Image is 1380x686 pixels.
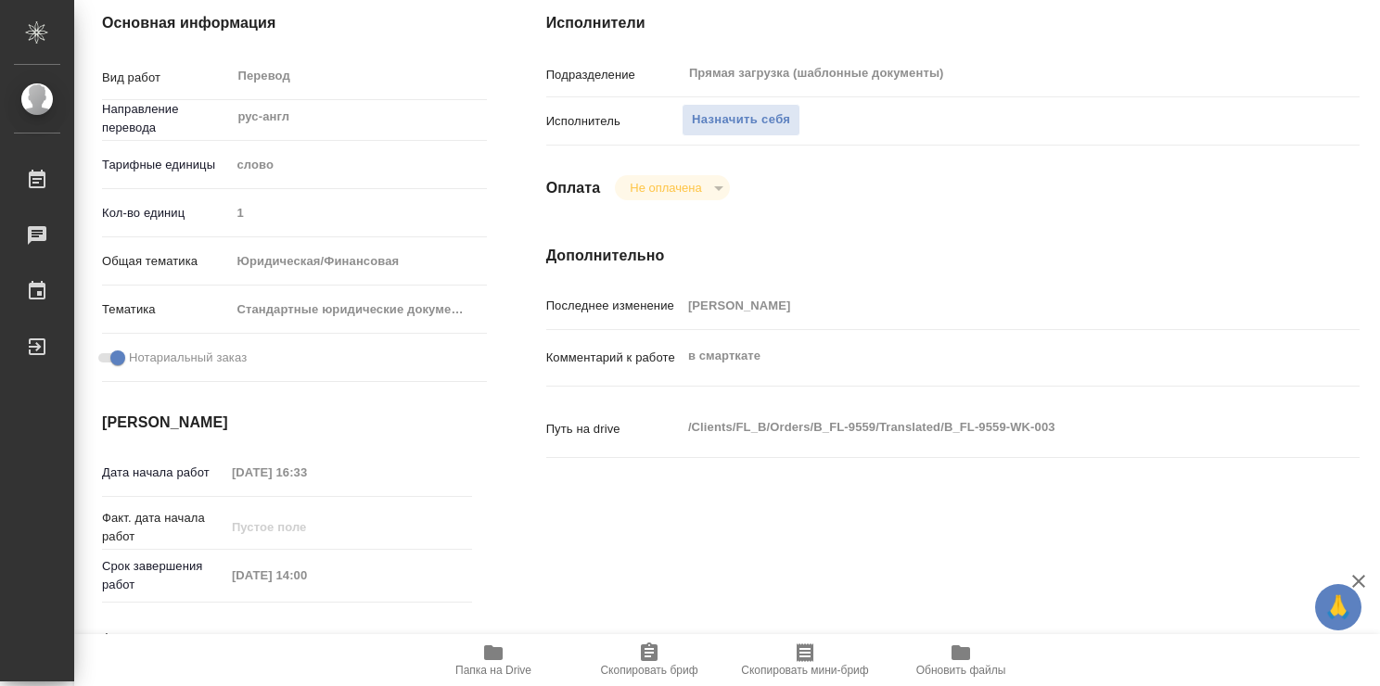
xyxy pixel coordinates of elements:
span: 🙏 [1322,588,1354,627]
span: Скопировать бриф [600,664,697,677]
div: Стандартные юридические документы, договоры, уставы [230,294,487,325]
input: Пустое поле [225,562,388,589]
p: Кол-во единиц [102,204,230,222]
p: Факт. срок заверш. работ [102,629,225,666]
textarea: в смарткате [682,340,1292,372]
p: Последнее изменение [546,297,682,315]
span: Скопировать мини-бриф [741,664,868,677]
button: Папка на Drive [415,634,571,686]
p: Срок завершения работ [102,557,225,594]
p: Направление перевода [102,100,230,137]
p: Дата начала работ [102,464,225,482]
h4: Основная информация [102,12,472,34]
span: Назначить себя [692,109,790,131]
h4: [PERSON_NAME] [102,412,472,434]
p: Факт. дата начала работ [102,509,225,546]
h4: Дополнительно [546,245,1360,267]
button: Не оплачена [624,180,707,196]
button: Скопировать бриф [571,634,727,686]
p: Подразделение [546,66,682,84]
p: Комментарий к работе [546,349,682,367]
input: Пустое поле [230,199,487,226]
div: слово [230,149,487,181]
span: Папка на Drive [455,664,531,677]
input: Пустое поле [682,292,1292,319]
button: 🙏 [1315,584,1361,630]
h4: Исполнители [546,12,1360,34]
input: Пустое поле [225,459,388,486]
textarea: /Clients/FL_B/Orders/B_FL-9559/Translated/B_FL-9559-WK-003 [682,412,1292,443]
p: Вид работ [102,69,230,87]
p: Путь на drive [546,420,682,438]
span: Обновить файлы [916,664,1006,677]
p: Тарифные единицы [102,156,230,174]
div: Юридическая/Финансовая [230,246,487,277]
span: Нотариальный заказ [129,349,247,367]
p: Общая тематика [102,252,230,271]
p: Исполнитель [546,112,682,131]
input: Пустое поле [225,514,388,540]
button: Скопировать мини-бриф [727,634,883,686]
h4: Оплата [546,177,601,199]
p: Тематика [102,300,230,319]
button: Обновить файлы [883,634,1039,686]
div: Не оплачена [615,175,729,200]
button: Назначить себя [682,104,800,136]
